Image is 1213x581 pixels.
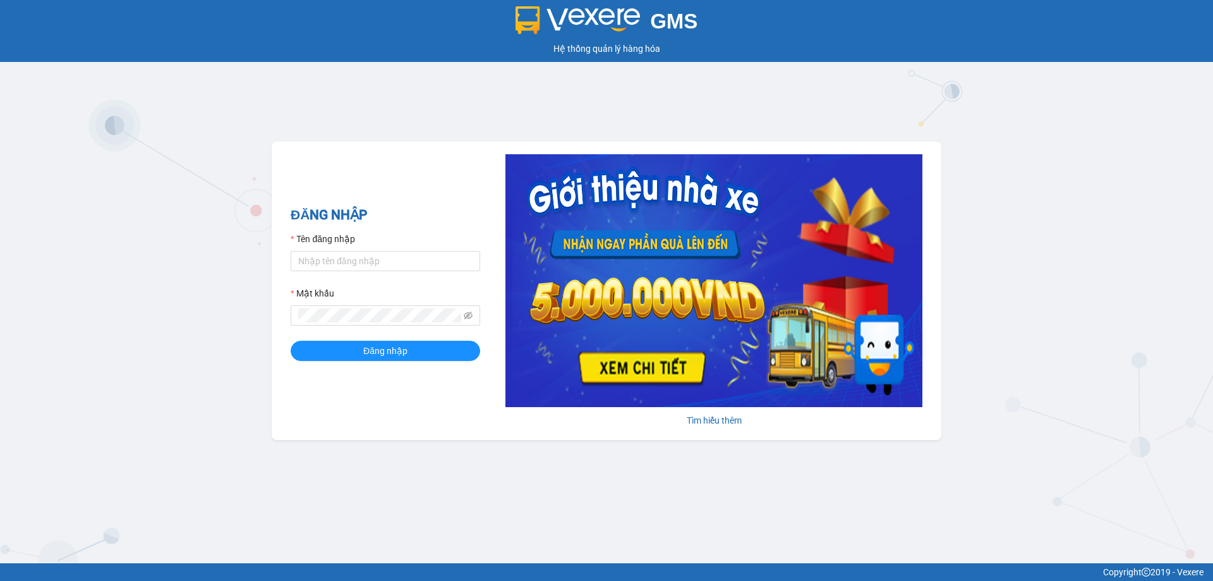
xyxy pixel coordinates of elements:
img: logo 2 [516,6,641,34]
span: copyright [1142,568,1150,577]
input: Tên đăng nhập [291,251,480,271]
h2: ĐĂNG NHẬP [291,205,480,226]
span: eye-invisible [464,311,473,320]
span: Đăng nhập [363,344,407,358]
div: Hệ thống quản lý hàng hóa [3,42,1210,56]
div: Copyright 2019 - Vexere [9,565,1204,579]
span: GMS [650,9,697,33]
div: Tìm hiểu thêm [505,413,922,427]
button: Đăng nhập [291,341,480,361]
input: Mật khẩu [298,309,461,322]
a: GMS [516,19,698,29]
label: Mật khẩu [291,286,334,300]
img: banner-0 [505,154,922,407]
label: Tên đăng nhập [291,232,355,246]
